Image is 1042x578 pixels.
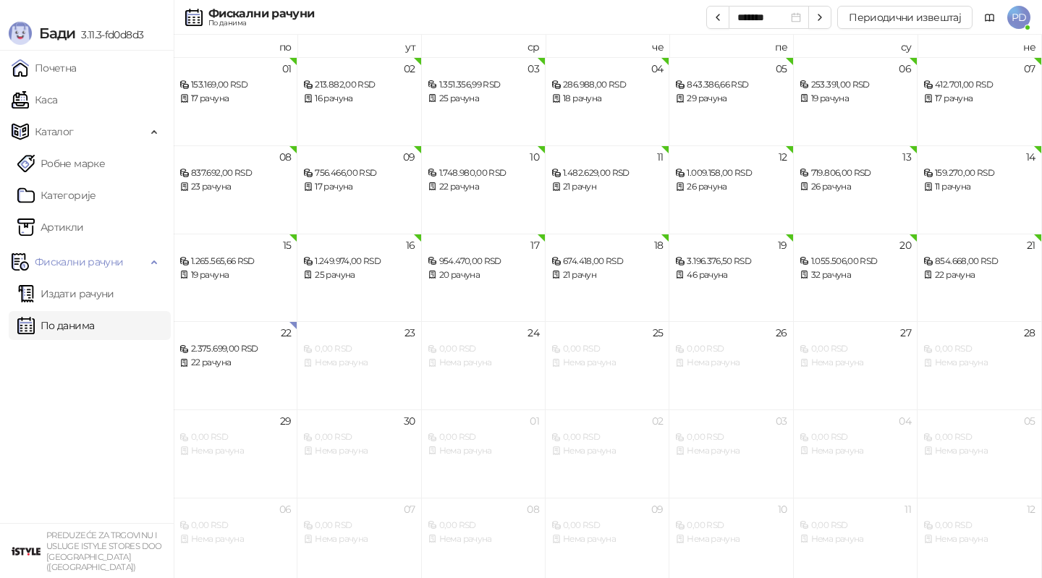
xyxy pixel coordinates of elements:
[428,444,539,458] div: Нема рачуна
[303,532,415,546] div: Нема рачуна
[530,152,539,162] div: 10
[669,409,793,498] td: 2025-10-03
[1007,6,1030,29] span: PD
[923,342,1035,356] div: 0,00 RSD
[923,430,1035,444] div: 0,00 RSD
[174,57,297,145] td: 2025-09-01
[800,78,911,92] div: 253.391,00 RSD
[546,145,669,234] td: 2025-09-11
[179,430,291,444] div: 0,00 RSD
[179,444,291,458] div: Нема рачуна
[179,166,291,180] div: 837.692,00 RSD
[551,519,663,532] div: 0,00 RSD
[12,85,57,114] a: Каса
[303,444,415,458] div: Нема рачуна
[174,321,297,409] td: 2025-09-22
[297,35,421,57] th: ут
[800,356,911,370] div: Нема рачуна
[923,519,1035,532] div: 0,00 RSD
[297,409,421,498] td: 2025-09-30
[174,409,297,498] td: 2025-09-29
[17,311,94,340] a: По данима
[546,321,669,409] td: 2025-09-25
[651,504,664,514] div: 09
[530,416,539,426] div: 01
[899,64,911,74] div: 06
[923,78,1035,92] div: 412.701,00 RSD
[551,268,663,282] div: 21 рачун
[35,117,74,146] span: Каталог
[527,504,539,514] div: 08
[428,342,539,356] div: 0,00 RSD
[794,409,918,498] td: 2025-10-04
[1024,328,1035,338] div: 28
[918,35,1041,57] th: не
[918,321,1041,409] td: 2025-09-28
[297,145,421,234] td: 2025-09-09
[279,504,292,514] div: 06
[283,240,292,250] div: 15
[422,57,546,145] td: 2025-09-03
[800,255,911,268] div: 1.055.506,00 RSD
[1024,64,1035,74] div: 07
[404,416,415,426] div: 30
[675,92,787,106] div: 29 рачуна
[422,35,546,57] th: ср
[551,356,663,370] div: Нема рачуна
[12,537,41,566] img: 64x64-companyLogo-77b92cf4-9946-4f36-9751-bf7bb5fd2c7d.png
[800,519,911,532] div: 0,00 RSD
[669,35,793,57] th: пе
[174,145,297,234] td: 2025-09-08
[208,8,314,20] div: Фискални рачуни
[551,180,663,194] div: 21 рачун
[923,268,1035,282] div: 22 рачуна
[179,255,291,268] div: 1.265.565,66 RSD
[675,78,787,92] div: 843.386,66 RSD
[675,166,787,180] div: 1.009.158,00 RSD
[800,268,911,282] div: 32 рачуна
[923,166,1035,180] div: 159.270,00 RSD
[669,321,793,409] td: 2025-09-26
[428,519,539,532] div: 0,00 RSD
[800,180,911,194] div: 26 рачуна
[899,240,911,250] div: 20
[303,430,415,444] div: 0,00 RSD
[530,240,539,250] div: 17
[837,6,973,29] button: Периодични извештај
[546,57,669,145] td: 2025-09-04
[978,6,1001,29] a: Документација
[528,328,539,338] div: 24
[75,28,143,41] span: 3.11.3-fd0d8d3
[179,180,291,194] div: 23 рачуна
[923,180,1035,194] div: 11 рачуна
[39,25,75,42] span: Бади
[794,145,918,234] td: 2025-09-13
[551,430,663,444] div: 0,00 RSD
[404,328,415,338] div: 23
[669,145,793,234] td: 2025-09-12
[179,92,291,106] div: 17 рачуна
[303,356,415,370] div: Нема рачуна
[675,444,787,458] div: Нема рачуна
[422,234,546,322] td: 2025-09-17
[422,145,546,234] td: 2025-09-10
[551,166,663,180] div: 1.482.629,00 RSD
[900,328,911,338] div: 27
[404,504,415,514] div: 07
[902,152,911,162] div: 13
[794,57,918,145] td: 2025-09-06
[546,409,669,498] td: 2025-10-02
[1024,416,1035,426] div: 05
[551,342,663,356] div: 0,00 RSD
[406,240,415,250] div: 16
[428,78,539,92] div: 1.351.356,99 RSD
[800,92,911,106] div: 19 рачуна
[303,519,415,532] div: 0,00 RSD
[9,22,32,45] img: Logo
[303,268,415,282] div: 25 рачуна
[35,247,123,276] span: Фискални рачуни
[179,78,291,92] div: 153.169,00 RSD
[923,444,1035,458] div: Нема рачуна
[303,180,415,194] div: 17 рачуна
[46,530,162,572] small: PREDUZEĆE ZA TRGOVINU I USLUGE ISTYLE STORES DOO [GEOGRAPHIC_DATA] ([GEOGRAPHIC_DATA])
